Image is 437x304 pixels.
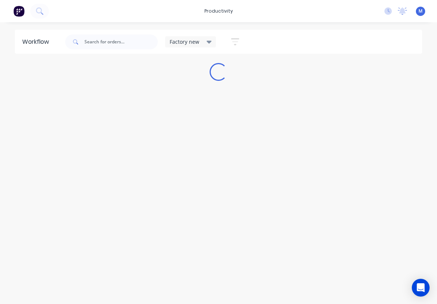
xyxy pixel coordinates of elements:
span: M [418,8,423,14]
img: Factory [13,6,24,17]
span: Factory new [170,38,199,46]
div: Workflow [22,37,53,46]
div: productivity [201,6,237,17]
div: Open Intercom Messenger [412,279,430,297]
input: Search for orders... [84,34,158,49]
